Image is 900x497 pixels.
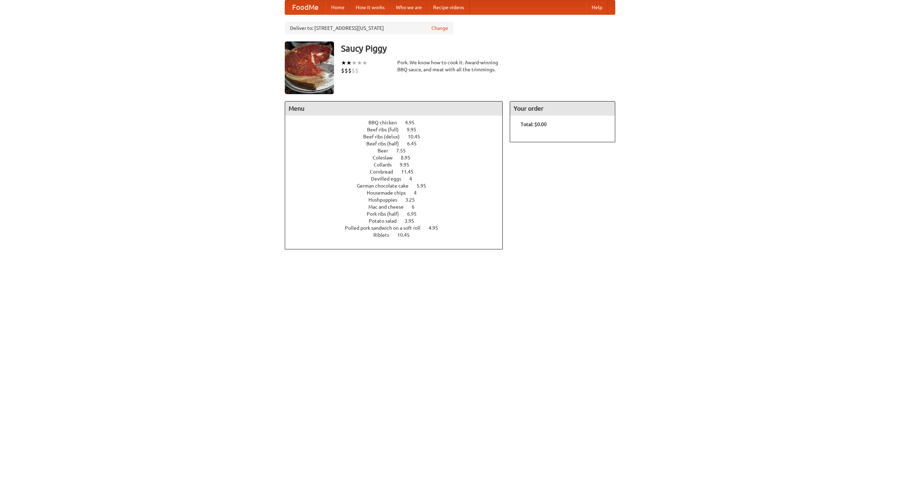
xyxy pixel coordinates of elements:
h3: Saucy Piggy [341,41,615,55]
span: 7.55 [396,148,413,153]
span: German chocolate cake [357,183,416,189]
a: Beer 7.55 [378,148,419,153]
span: Pork ribs (half) [367,211,406,217]
span: Hushpuppies [368,197,404,203]
a: Collards 9.95 [374,162,422,168]
a: BBQ chicken 4.95 [368,120,427,125]
span: BBQ chicken [368,120,404,125]
span: Potato salad [369,218,404,224]
li: ★ [341,59,346,67]
a: Potato salad 3.95 [369,218,427,224]
span: 11.45 [401,169,420,175]
li: $ [345,67,348,74]
a: Beef ribs (delux) 10.45 [363,134,433,139]
span: Mac and cheese [368,204,411,210]
li: ★ [346,59,352,67]
a: Pulled pork sandwich on a soft roll 4.95 [345,225,451,231]
a: Cornbread 11.45 [370,169,426,175]
a: Devilled eggs 4 [371,176,425,182]
span: 8.95 [401,155,417,161]
span: 3.25 [405,197,422,203]
a: Housemade chips 4 [367,190,430,196]
span: 5.95 [417,183,433,189]
span: Coleslaw [373,155,400,161]
span: 4 [409,176,419,182]
li: $ [348,67,352,74]
span: Devilled eggs [371,176,408,182]
img: angular.jpg [285,41,334,94]
span: Housemade chips [367,190,413,196]
span: Beef ribs (full) [367,127,406,132]
span: 4.95 [405,120,422,125]
a: Home [326,0,350,14]
a: How it works [350,0,390,14]
span: 6.95 [407,211,424,217]
span: 6.45 [407,141,424,146]
a: Mac and cheese 6 [368,204,427,210]
a: Beef ribs (half) 6.45 [366,141,430,146]
span: Pulled pork sandwich on a soft roll [345,225,427,231]
span: 3.95 [405,218,421,224]
span: 4 [414,190,424,196]
span: Collards [374,162,399,168]
span: 4.95 [429,225,445,231]
a: Beef ribs (full) 9.95 [367,127,429,132]
li: $ [355,67,359,74]
li: $ [341,67,345,74]
a: Change [431,25,448,32]
b: Total: $0.00 [521,122,547,127]
h4: Your order [510,102,615,116]
a: Coleslaw 8.95 [373,155,423,161]
span: 6 [412,204,422,210]
a: Pork ribs (half) 6.95 [367,211,430,217]
h4: Menu [285,102,502,116]
span: Beer [378,148,395,153]
li: ★ [357,59,362,67]
div: Deliver to: [STREET_ADDRESS][US_STATE] [285,22,454,34]
a: Who we are [390,0,427,14]
a: German chocolate cake 5.95 [357,183,439,189]
li: $ [352,67,355,74]
a: FoodMe [285,0,326,14]
span: 9.95 [407,127,423,132]
a: Recipe videos [427,0,470,14]
li: ★ [362,59,367,67]
span: Beef ribs (delux) [363,134,407,139]
a: Help [586,0,608,14]
a: Hushpuppies 3.25 [368,197,428,203]
span: Cornbread [370,169,400,175]
span: 10.45 [408,134,427,139]
div: Pork. We know how to cook it. Award-winning BBQ sauce, and meat with all the trimmings. [397,59,503,73]
span: 10.45 [397,232,417,238]
li: ★ [352,59,357,67]
span: 9.95 [400,162,416,168]
span: Beef ribs (half) [366,141,406,146]
a: Riblets 10.45 [373,232,423,238]
span: Riblets [373,232,396,238]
